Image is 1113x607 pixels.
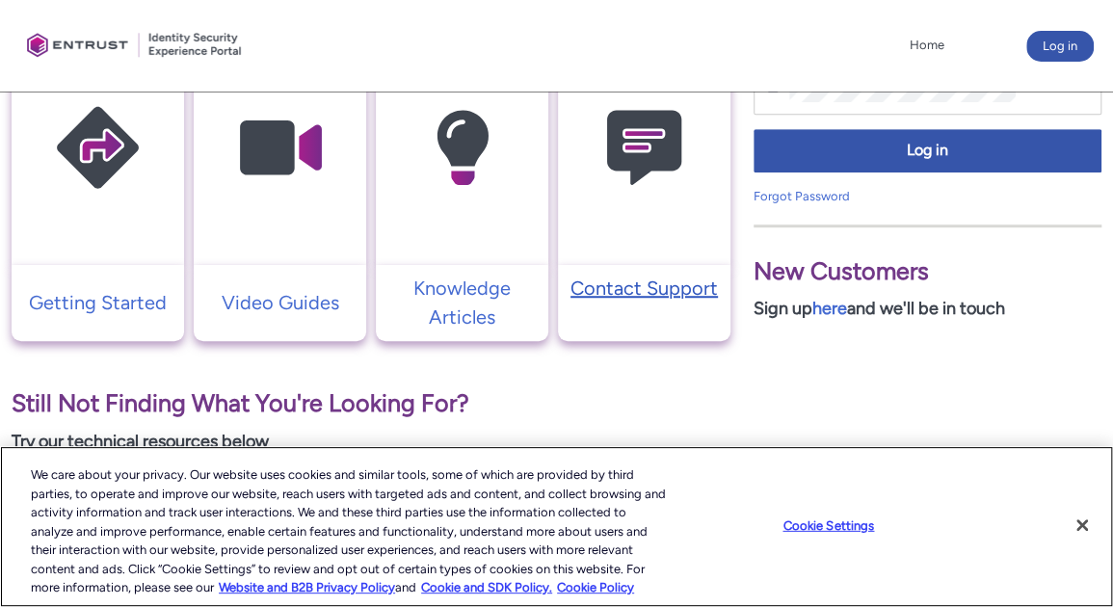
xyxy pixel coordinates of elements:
[768,506,888,544] button: Cookie Settings
[421,580,552,594] a: Cookie and SDK Policy.
[194,50,366,246] img: Video Guides
[31,465,668,597] div: We care about your privacy. Our website uses cookies and similar tools, some of which are provide...
[21,288,174,317] p: Getting Started
[754,296,1101,322] p: Sign up and we'll be in touch
[376,50,548,246] img: Knowledge Articles
[905,31,949,60] a: Home
[203,288,357,317] p: Video Guides
[376,274,548,331] a: Knowledge Articles
[219,580,395,594] a: More information about our cookie policy., opens in a new tab
[12,288,184,317] a: Getting Started
[12,429,730,455] p: Try our technical resources below
[558,274,730,303] a: Contact Support
[754,253,1101,290] p: New Customers
[12,385,730,422] p: Still Not Finding What You're Looking For?
[385,274,539,331] p: Knowledge Articles
[812,298,847,319] a: here
[754,129,1101,172] button: Log in
[557,580,634,594] a: Cookie Policy
[1026,31,1094,62] button: Log in
[754,189,850,203] a: Forgot Password
[568,274,721,303] p: Contact Support
[12,50,184,246] img: Getting Started
[1061,504,1103,546] button: Close
[194,288,366,317] a: Video Guides
[766,140,1089,162] span: Log in
[558,50,730,246] img: Contact Support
